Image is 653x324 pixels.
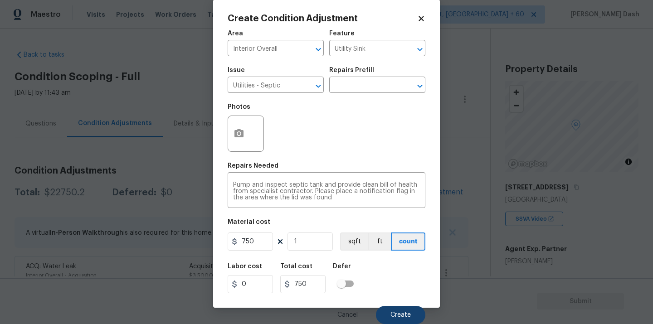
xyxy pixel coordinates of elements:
[414,43,426,56] button: Open
[337,312,358,319] span: Cancel
[414,80,426,92] button: Open
[391,232,425,251] button: count
[376,306,425,324] button: Create
[368,232,391,251] button: ft
[280,263,312,270] h5: Total cost
[329,67,374,73] h5: Repairs Prefill
[323,306,372,324] button: Cancel
[329,30,355,37] h5: Feature
[228,163,278,169] h5: Repairs Needed
[228,67,245,73] h5: Issue
[228,219,270,225] h5: Material cost
[390,312,411,319] span: Create
[312,80,325,92] button: Open
[312,43,325,56] button: Open
[228,263,262,270] h5: Labor cost
[228,14,417,23] h2: Create Condition Adjustment
[228,104,250,110] h5: Photos
[233,182,420,201] textarea: Pump and inspect septic tank and provide clean bill of health from specialist contractor. Please ...
[228,30,243,37] h5: Area
[333,263,351,270] h5: Defer
[340,232,368,251] button: sqft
